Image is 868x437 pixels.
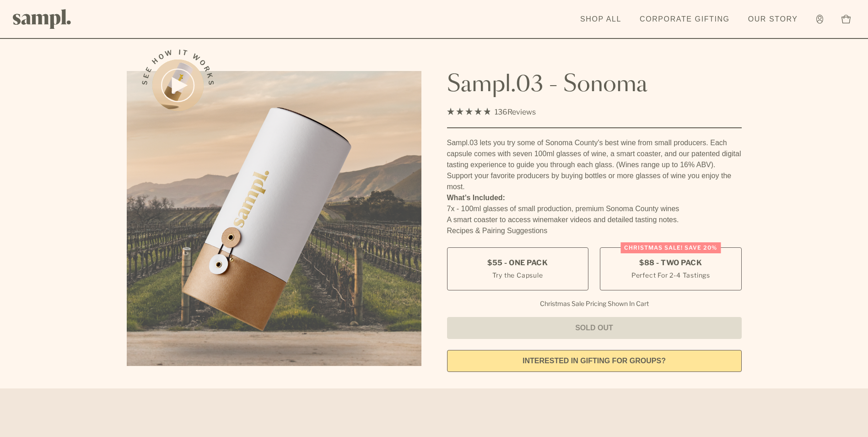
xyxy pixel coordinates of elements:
[152,60,204,111] button: See how it works
[635,9,734,29] a: Corporate Gifting
[447,71,742,98] h1: Sampl.03 - Sonoma
[492,270,543,280] small: Try the Capsule
[447,194,505,202] strong: What’s Included:
[447,137,742,192] div: Sampl.03 lets you try some of Sonoma County's best wine from small producers. Each capsule comes ...
[620,242,721,253] div: Christmas SALE! Save 20%
[576,9,626,29] a: Shop All
[447,214,742,225] li: A smart coaster to access winemaker videos and detailed tasting notes.
[507,108,536,116] span: Reviews
[631,270,710,280] small: Perfect For 2-4 Tastings
[535,300,653,308] li: Christmas Sale Pricing Shown In Cart
[744,9,803,29] a: Our Story
[447,106,536,118] div: 136Reviews
[13,9,71,29] img: Sampl logo
[447,225,742,236] li: Recipes & Pairing Suggestions
[639,258,702,268] span: $88 - Two Pack
[487,258,548,268] span: $55 - One Pack
[495,108,507,116] span: 136
[447,203,742,214] li: 7x - 100ml glasses of small production, premium Sonoma County wines
[447,317,742,339] button: Sold Out
[127,71,421,366] img: Sampl.03 - Sonoma
[447,350,742,372] a: interested in gifting for groups?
